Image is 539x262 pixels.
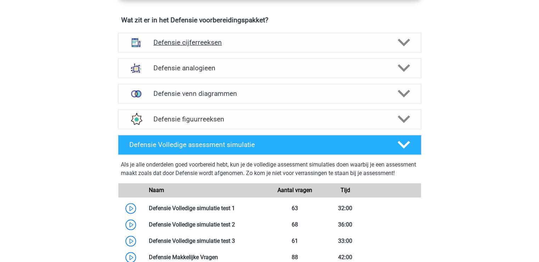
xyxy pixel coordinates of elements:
img: venn diagrammen [127,84,145,103]
a: analogieen Defensie analogieen [115,58,424,78]
div: Defensie Makkelijke Vragen [144,253,270,262]
div: Als je alle onderdelen goed voorbereid hebt, kun je de volledige assessment simulaties doen waarb... [121,160,419,180]
div: Naam [144,186,270,195]
h4: Defensie venn diagrammen [153,89,386,98]
div: Tijd [320,186,370,195]
div: Defensie Volledige simulatie test 1 [144,204,270,213]
a: Defensie Volledige assessment simulatie [115,135,424,155]
h4: Defensie figuurreeksen [153,115,386,123]
h4: Wat zit er in het Defensie voorbereidingspakket? [121,16,418,24]
h4: Defensie analogieen [153,64,386,72]
h4: Defensie cijferreeksen [153,38,386,47]
a: venn diagrammen Defensie venn diagrammen [115,84,424,104]
a: cijferreeksen Defensie cijferreeksen [115,33,424,53]
img: figuurreeksen [127,110,145,129]
img: cijferreeksen [127,33,145,52]
div: Defensie Volledige simulatie test 3 [144,237,270,245]
div: Defensie Volledige simulatie test 2 [144,220,270,229]
a: figuurreeksen Defensie figuurreeksen [115,109,424,129]
img: analogieen [127,59,145,77]
h4: Defensie Volledige assessment simulatie [129,141,386,149]
div: Aantal vragen [269,186,320,195]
